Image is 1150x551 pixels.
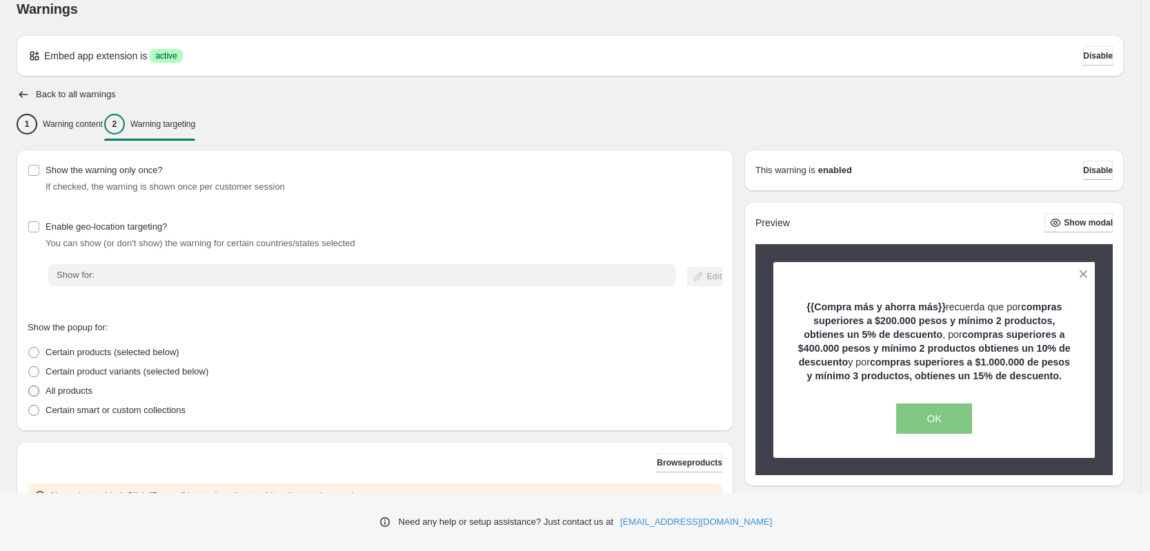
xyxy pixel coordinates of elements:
[43,119,103,130] p: Warning content
[57,270,95,280] span: Show for:
[807,357,1070,381] strong: compras superiores a $1.000.000 de pesos y mínimo 3 productos, obtienes un 15% de descuento.
[806,301,946,312] strong: {{Compra más y ahorra más}}
[46,384,92,398] p: All products
[17,114,37,134] div: 1
[804,301,1062,340] strong: compras superiores a $200.000 pesos y mínimo 2 productos, obtienes un 5% de descuento
[1064,217,1113,228] span: Show modal
[1044,213,1113,232] button: Show modal
[797,300,1071,383] p: recuerda que por , por y por
[1083,46,1113,66] button: Disable
[1083,50,1113,61] span: Disable
[17,1,78,17] span: Warnings
[657,457,722,468] span: Browse products
[46,366,208,377] span: Certain product variants (selected below)
[44,49,147,63] p: Embed app extension is
[755,217,790,229] h2: Preview
[896,403,972,434] button: OK
[130,119,195,130] p: Warning targeting
[51,489,366,503] p: No products added. Click "Browse" button in order to add products to the warning.
[1083,165,1113,176] span: Disable
[798,329,1071,368] strong: compras superiores a $400.000 pesos y mínimo 2 productos obtienes un 10% de descuento
[620,515,772,529] a: [EMAIL_ADDRESS][DOMAIN_NAME]
[46,238,355,248] span: You can show (or don't show) the warning for certain countries/states selected
[46,403,186,417] p: Certain smart or custom collections
[657,453,722,472] button: Browseproducts
[755,163,815,177] p: This warning is
[17,110,103,139] button: 1Warning content
[46,181,285,192] span: If checked, the warning is shown once per customer session
[818,163,852,177] strong: enabled
[104,110,195,139] button: 2Warning targeting
[1083,161,1113,180] button: Disable
[46,221,167,232] span: Enable geo-location targeting?
[155,50,177,61] span: active
[104,114,125,134] div: 2
[36,89,116,100] h2: Back to all warnings
[46,347,179,357] span: Certain products (selected below)
[28,322,108,332] span: Show the popup for:
[46,165,163,175] span: Show the warning only once?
